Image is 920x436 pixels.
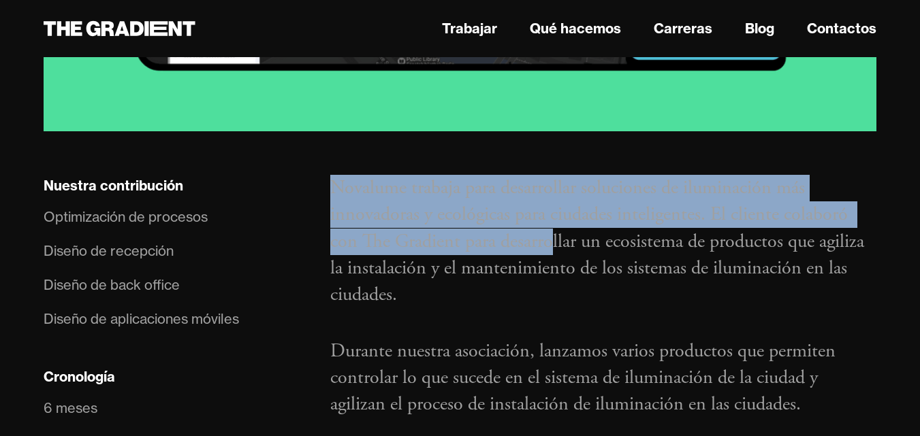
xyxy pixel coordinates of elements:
[442,20,497,37] font: Trabajar
[745,18,774,39] a: Blog
[44,276,180,293] font: Diseño de back office
[44,242,174,259] font: Diseño de recepción
[44,399,97,416] font: 6 meses
[44,310,239,327] font: Diseño de aplicaciones móviles
[654,20,712,37] font: Carreras
[442,18,497,39] a: Trabajar
[654,18,712,39] a: Carreras
[44,368,115,385] font: Cronología
[44,177,183,194] font: Nuestra contribución
[807,20,876,37] font: Contactos
[807,18,876,39] a: Contactos
[530,18,621,39] a: Qué hacemos
[330,339,836,416] font: Durante nuestra asociación, lanzamos varios productos que permiten controlar lo que sucede en el ...
[330,175,864,307] font: Novalume trabaja para desarrollar soluciones de iluminación más innovadoras y ecológicas para ciu...
[530,20,621,37] font: Qué hacemos
[745,20,774,37] font: Blog
[44,208,208,225] font: Optimización de procesos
